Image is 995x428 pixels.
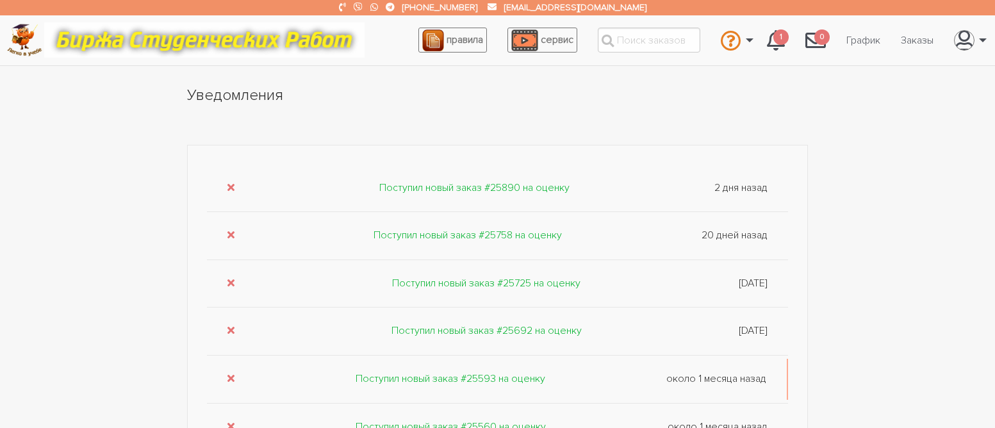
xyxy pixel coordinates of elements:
a: График [836,28,891,53]
span: 2 дня назад [714,180,768,197]
a: Поступил новый заказ #25692 на оценку [391,324,582,337]
h1: Уведомления [187,85,809,106]
input: Поиск заказов [598,28,700,53]
span: [DATE] [739,323,768,340]
a: Поступил новый заказ #25758 на оценку [374,229,562,242]
a: [EMAIL_ADDRESS][DOMAIN_NAME] [504,2,646,13]
a: 0 [795,23,836,58]
span: 0 [814,29,830,45]
a: 1 [757,23,795,58]
span: правила [447,33,483,46]
span: около 1 месяца назад [666,371,766,388]
a: правила [418,28,487,53]
a: Поступил новый заказ #25593 на оценку [356,372,545,385]
img: motto-12e01f5a76059d5f6a28199ef077b1f78e012cfde436ab5cf1d4517935686d32.gif [44,22,365,58]
img: agreement_icon-feca34a61ba7f3d1581b08bc946b2ec1ccb426f67415f344566775c155b7f62c.png [422,29,444,51]
a: Поступил новый заказ #25725 на оценку [392,277,580,290]
a: сервис [507,28,577,53]
span: сервис [541,33,573,46]
img: logo-c4363faeb99b52c628a42810ed6dfb4293a56d4e4775eb116515dfe7f33672af.png [7,24,42,56]
a: Заказы [891,28,944,53]
img: play_icon-49f7f135c9dc9a03216cfdbccbe1e3994649169d890fb554cedf0eac35a01ba8.png [511,29,538,51]
a: [PHONE_NUMBER] [402,2,477,13]
span: [DATE] [739,276,768,292]
a: Поступил новый заказ #25890 на оценку [379,181,570,194]
span: 1 [773,29,789,45]
span: 20 дней назад [702,227,768,244]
